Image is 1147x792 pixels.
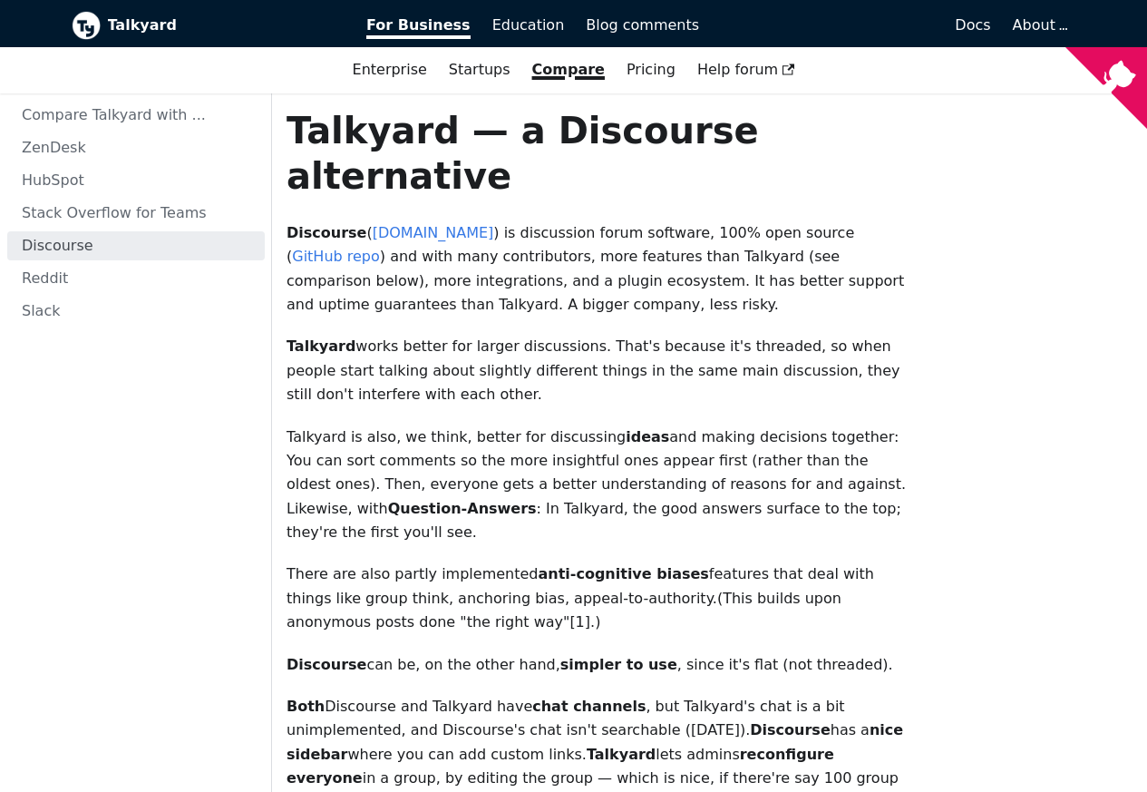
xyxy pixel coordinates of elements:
strong: Talkyard [287,337,355,355]
a: Education [481,10,576,41]
a: Pricing [616,54,686,85]
a: Slack [7,297,265,326]
p: works better for larger discussions. That's because it's threaded, so when people start talking a... [287,335,914,406]
span: For Business [366,16,471,39]
a: For Business [355,10,481,41]
strong: nice sidebar [287,721,903,762]
strong: anti-cognitive biases [538,565,708,582]
strong: Talkyard [587,746,656,763]
a: [DOMAIN_NAME] [373,224,494,241]
p: There are also partly implemented features that deal with things like group think, anchoring bias... [287,562,914,634]
a: Enterprise [342,54,438,85]
p: can be, on the other hand, , since it's flat (not threaded). [287,653,914,677]
a: GitHub repo [292,248,380,265]
span: Education [492,16,565,34]
span: Blog comments [586,16,699,34]
a: Compare [532,61,605,78]
strong: Both [287,698,325,715]
strong: Question-Answers [388,500,537,517]
a: HubSpot [7,166,265,195]
strong: Discourse [750,721,830,738]
a: Talkyard logoTalkyard [72,11,342,40]
a: Reddit [7,264,265,293]
a: Startups [438,54,521,85]
strong: Discourse [287,656,366,673]
a: Blog comments [575,10,710,41]
a: Help forum [686,54,806,85]
a: Discourse [7,231,265,260]
p: Talkyard is also, we think, better for discussing and making decisions together: You can sort com... [287,425,914,545]
strong: simpler to use [560,656,677,673]
a: ZenDesk [7,133,265,162]
a: Stack Overflow for Teams [7,199,265,228]
strong: Discourse [287,224,366,241]
strong: reconfigure everyone [287,746,834,787]
strong: chat channels [532,698,646,715]
img: Talkyard logo [72,11,101,40]
a: Docs [710,10,1002,41]
span: Help forum [697,61,795,78]
strong: ideas [626,428,669,445]
h1: Talkyard — a Discourse alternative [287,108,914,199]
span: Docs [955,16,990,34]
p: ( ) is discussion forum software, 100% open source ( ) and with many contributors, more features ... [287,221,914,318]
a: About [1013,16,1065,34]
b: Talkyard [108,14,342,37]
a: Compare Talkyard with ... [7,101,265,130]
